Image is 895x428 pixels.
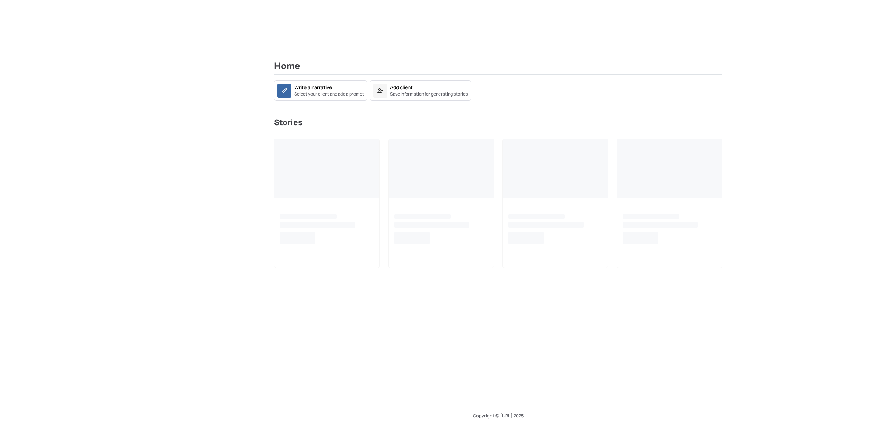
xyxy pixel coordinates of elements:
[274,118,722,130] h3: Stories
[274,61,722,75] h2: Home
[473,412,524,419] span: Copyright © [URL] 2025
[370,86,471,93] a: Add clientSave information for generating stories
[274,80,367,101] a: Write a narrativeSelect your client and add a prompt
[294,91,364,97] small: Select your client and add a prompt
[390,91,468,97] small: Save information for generating stories
[370,80,471,101] a: Add clientSave information for generating stories
[274,86,367,93] a: Write a narrativeSelect your client and add a prompt
[390,84,413,91] div: Add client
[294,84,332,91] div: Write a narrative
